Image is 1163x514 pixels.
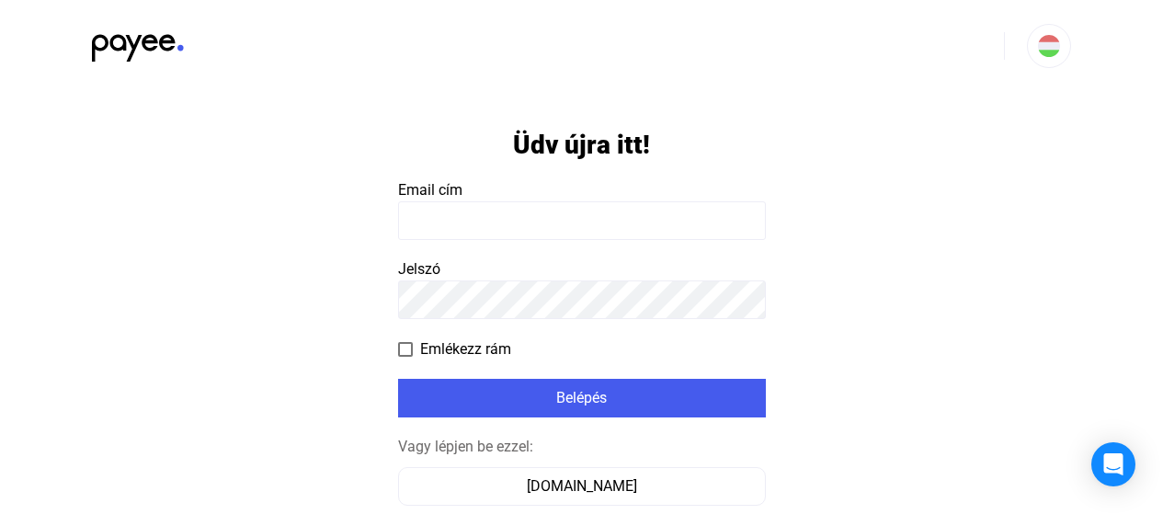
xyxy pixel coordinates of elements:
div: Open Intercom Messenger [1091,442,1135,486]
img: HU [1038,35,1060,57]
button: [DOMAIN_NAME] [398,467,766,506]
a: [DOMAIN_NAME] [398,477,766,495]
span: Email cím [398,181,462,199]
div: Belépés [404,387,760,409]
div: Vagy lépjen be ezzel: [398,436,766,458]
button: HU [1027,24,1071,68]
h1: Üdv újra itt! [513,129,650,161]
span: Emlékezz rám [420,338,511,360]
div: [DOMAIN_NAME] [405,475,759,497]
span: Jelszó [398,260,440,278]
button: Belépés [398,379,766,417]
img: black-payee-blue-dot.svg [92,24,184,62]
